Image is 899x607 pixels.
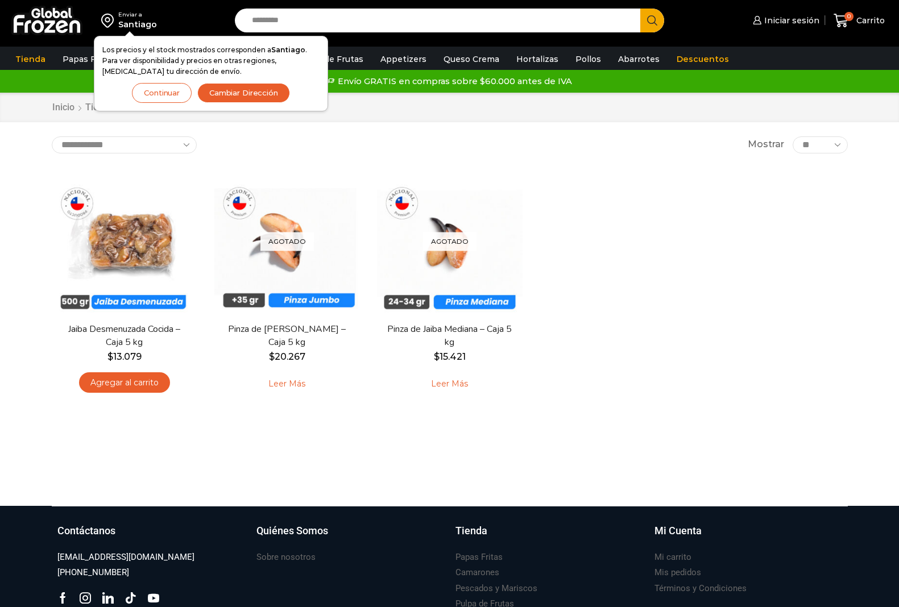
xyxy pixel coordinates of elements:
bdi: 15.421 [434,351,466,362]
h3: Mis pedidos [654,567,701,579]
bdi: 13.079 [107,351,142,362]
p: Los precios y el stock mostrados corresponden a . Para ver disponibilidad y precios en otras regi... [102,44,320,77]
a: Camarones [455,565,499,580]
a: Abarrotes [612,48,665,70]
a: Iniciar sesión [750,9,819,32]
a: Mi Cuenta [654,523,842,550]
span: Carrito [854,15,885,26]
span: Iniciar sesión [761,15,819,26]
a: Pinza de Jaiba Mediana – Caja 5 kg [384,323,515,349]
a: Contáctanos [57,523,245,550]
h3: Términos y Condiciones [654,583,747,594]
a: Pollos [570,48,607,70]
a: Pinza de [PERSON_NAME] – Caja 5 kg [221,323,352,349]
span: Mostrar [748,138,784,151]
a: Jaiba Desmenuzada Cocida – Caja 5 kg [59,323,189,349]
a: Pescados y Mariscos [455,581,537,596]
a: Descuentos [671,48,735,70]
h3: Quiénes Somos [256,523,328,538]
a: Agregar al carrito: “Jaiba Desmenuzada Cocida - Caja 5 kg” [79,372,170,393]
a: Appetizers [375,48,432,70]
h3: Mi carrito [654,551,691,563]
a: Sobre nosotros [256,550,316,565]
a: Queso Crema [438,48,505,70]
button: Continuar [132,83,192,103]
nav: Breadcrumb [52,101,245,114]
h3: Contáctanos [57,523,115,538]
h3: [EMAIL_ADDRESS][DOMAIN_NAME] [57,551,194,563]
strong: Santiago [271,45,305,54]
img: address-field-icon.svg [101,11,118,30]
p: Agotado [423,232,477,251]
a: [EMAIL_ADDRESS][DOMAIN_NAME] [57,550,194,565]
a: Leé más sobre “Pinza de Jaiba Jumbo - Caja 5 kg” [251,372,323,396]
a: Papas Fritas [57,48,120,70]
h3: Mi Cuenta [654,523,702,538]
h3: [PHONE_NUMBER] [57,567,129,579]
a: Mis pedidos [654,565,701,580]
a: Tienda [85,101,114,114]
a: Leé más sobre “Pinza de Jaiba Mediana - Caja 5 kg” [413,372,486,396]
a: Tienda [10,48,51,70]
span: $ [107,351,113,362]
a: [PHONE_NUMBER] [57,565,129,580]
h3: Sobre nosotros [256,551,316,563]
a: Tienda [455,523,643,550]
a: Pulpa de Frutas [292,48,369,70]
p: Agotado [260,232,314,251]
bdi: 20.267 [269,351,305,362]
h3: Papas Fritas [455,551,503,563]
select: Pedido de la tienda [52,136,197,153]
a: Papas Fritas [455,550,503,565]
button: Search button [640,9,664,32]
a: Términos y Condiciones [654,581,747,596]
a: Quiénes Somos [256,523,444,550]
a: Mi carrito [654,550,691,565]
span: 0 [844,12,854,21]
div: Santiago [118,19,157,30]
span: $ [434,351,440,362]
a: Inicio [52,101,75,114]
h3: Tienda [455,523,487,538]
button: Cambiar Dirección [197,83,290,103]
span: $ [269,351,275,362]
div: Enviar a [118,11,157,19]
a: Hortalizas [511,48,564,70]
h3: Camarones [455,567,499,579]
h3: Pescados y Mariscos [455,583,537,594]
a: 0 Carrito [831,7,888,34]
